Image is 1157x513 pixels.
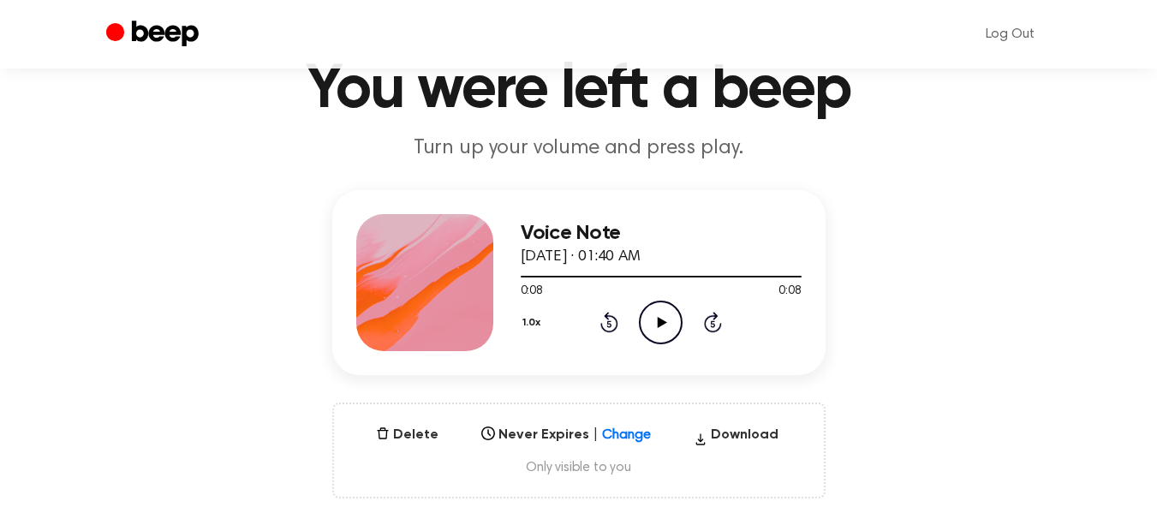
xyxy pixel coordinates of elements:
[969,14,1052,55] a: Log Out
[521,249,641,265] span: [DATE] · 01:40 AM
[778,283,801,301] span: 0:08
[369,425,445,445] button: Delete
[687,425,785,452] button: Download
[140,59,1017,121] h1: You were left a beep
[250,134,908,163] p: Turn up your volume and press play.
[355,459,803,476] span: Only visible to you
[521,222,802,245] h3: Voice Note
[521,283,543,301] span: 0:08
[521,308,547,337] button: 1.0x
[106,18,203,51] a: Beep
